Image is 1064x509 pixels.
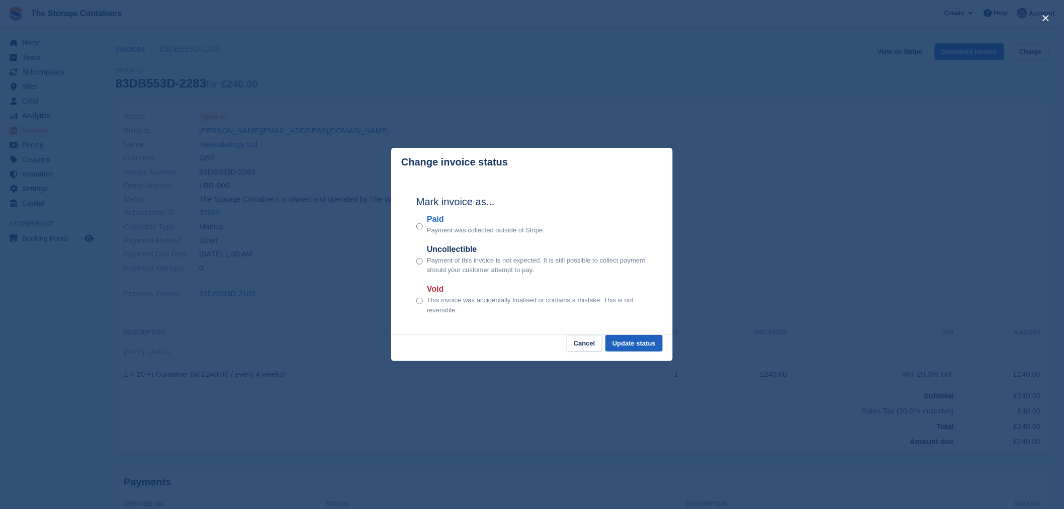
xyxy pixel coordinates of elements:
button: Update status [605,335,663,352]
h2: Mark invoice as... [416,194,648,209]
p: Payment was collected outside of Stripe. [427,225,545,235]
p: Change invoice status [401,156,508,168]
label: Void [427,283,648,295]
button: Cancel [567,335,602,352]
p: This invoice was accidentally finalised or contains a mistake. This is not reversible. [427,295,648,315]
label: Paid [427,213,545,225]
label: Uncollectible [427,243,648,256]
p: Payment of this invoice is not expected. It is still possible to collect payment should your cust... [427,256,648,275]
button: close [1038,10,1054,26]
